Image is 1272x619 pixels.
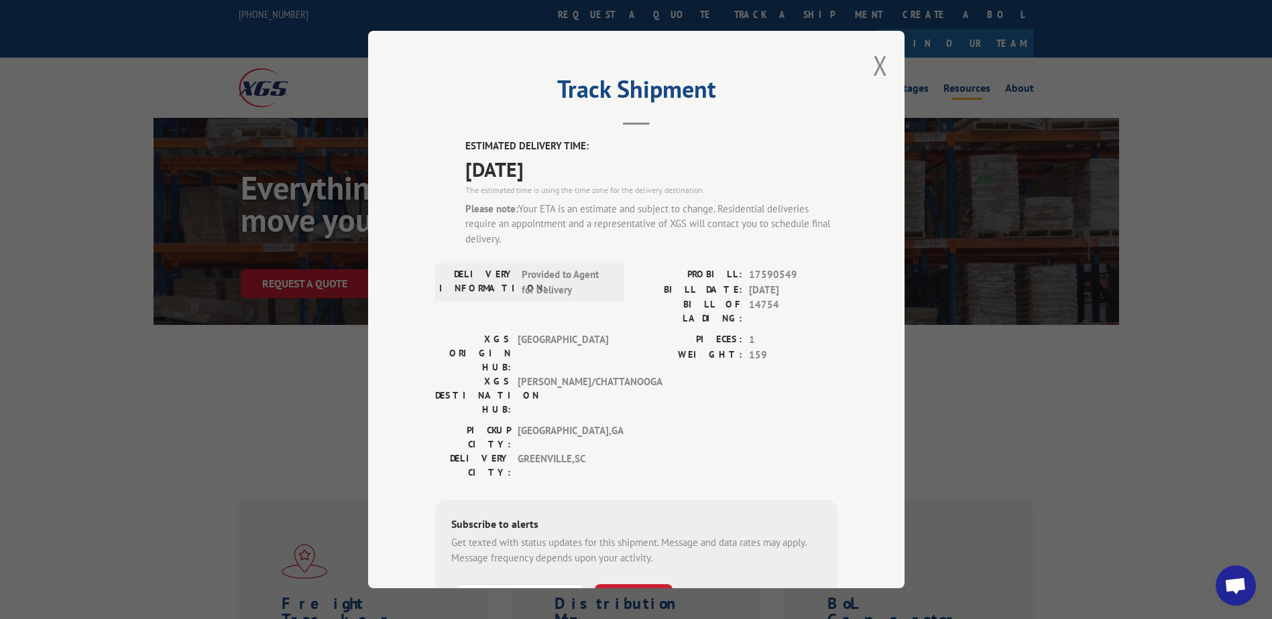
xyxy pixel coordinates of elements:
[518,332,608,374] span: [GEOGRAPHIC_DATA]
[435,452,511,480] label: DELIVERY CITY:
[636,297,742,326] label: BILL OF LADING:
[435,80,837,105] h2: Track Shipment
[636,267,742,283] label: PROBILL:
[522,267,612,297] span: Provided to Agent for Delivery
[749,267,837,283] span: 17590549
[465,154,837,184] span: [DATE]
[636,283,742,298] label: BILL DATE:
[465,139,837,154] label: ESTIMATED DELIVERY TIME:
[435,374,511,417] label: XGS DESTINATION HUB:
[465,202,837,247] div: Your ETA is an estimate and subject to change. Residential deliveries require an appointment and ...
[518,452,608,480] span: GREENVILLE , SC
[636,348,742,363] label: WEIGHT:
[595,584,673,612] button: SUBSCRIBE
[435,423,511,452] label: PICKUP CITY:
[465,202,518,215] strong: Please note:
[749,297,837,326] span: 14754
[636,332,742,348] label: PIECES:
[465,184,837,196] div: The estimated time is using the time zone for the delivery destination.
[518,423,608,452] span: [GEOGRAPHIC_DATA] , GA
[749,332,837,348] span: 1
[749,283,837,298] span: [DATE]
[749,348,837,363] span: 159
[435,332,511,374] label: XGS ORIGIN HUB:
[457,584,584,612] input: Phone Number
[1216,565,1256,606] a: Open chat
[873,48,888,83] button: Close modal
[451,516,821,535] div: Subscribe to alerts
[451,535,821,565] div: Get texted with status updates for this shipment. Message and data rates may apply. Message frequ...
[439,267,515,297] label: DELIVERY INFORMATION:
[518,374,608,417] span: [PERSON_NAME]/CHATTANOOGA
